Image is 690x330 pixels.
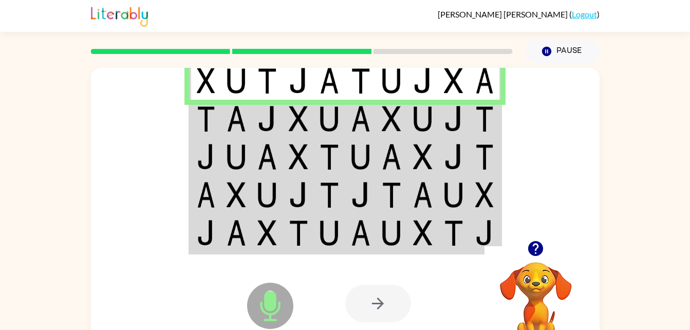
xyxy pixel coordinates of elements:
img: a [257,144,277,170]
img: a [351,106,370,132]
img: t [351,68,370,94]
img: x [413,220,433,246]
img: x [444,68,463,94]
img: x [475,182,494,208]
img: t [475,144,494,170]
img: t [475,106,494,132]
span: [PERSON_NAME] [PERSON_NAME] [438,9,569,19]
img: j [444,106,463,132]
img: t [257,68,277,94]
img: u [227,144,246,170]
img: j [289,68,308,94]
img: a [382,144,401,170]
img: a [475,68,494,94]
img: j [257,106,277,132]
img: t [444,220,463,246]
img: j [351,182,370,208]
img: u [320,106,339,132]
img: x [227,182,246,208]
img: t [197,106,215,132]
img: x [289,106,308,132]
img: a [320,68,339,94]
img: a [197,182,215,208]
img: Literably [91,4,148,27]
img: t [320,182,339,208]
img: j [475,220,494,246]
img: a [413,182,433,208]
img: u [413,106,433,132]
img: t [289,220,308,246]
img: j [197,144,215,170]
img: x [413,144,433,170]
div: ( ) [438,9,600,19]
img: u [227,68,246,94]
button: Pause [525,40,600,63]
img: j [197,220,215,246]
img: u [444,182,463,208]
img: t [320,144,339,170]
img: a [227,220,246,246]
img: u [257,182,277,208]
img: j [413,68,433,94]
img: u [382,220,401,246]
img: x [382,106,401,132]
img: u [320,220,339,246]
img: j [444,144,463,170]
img: x [257,220,277,246]
img: t [382,182,401,208]
img: u [351,144,370,170]
img: a [227,106,246,132]
img: x [197,68,215,94]
img: u [382,68,401,94]
img: x [289,144,308,170]
img: j [289,182,308,208]
a: Logout [572,9,597,19]
img: a [351,220,370,246]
